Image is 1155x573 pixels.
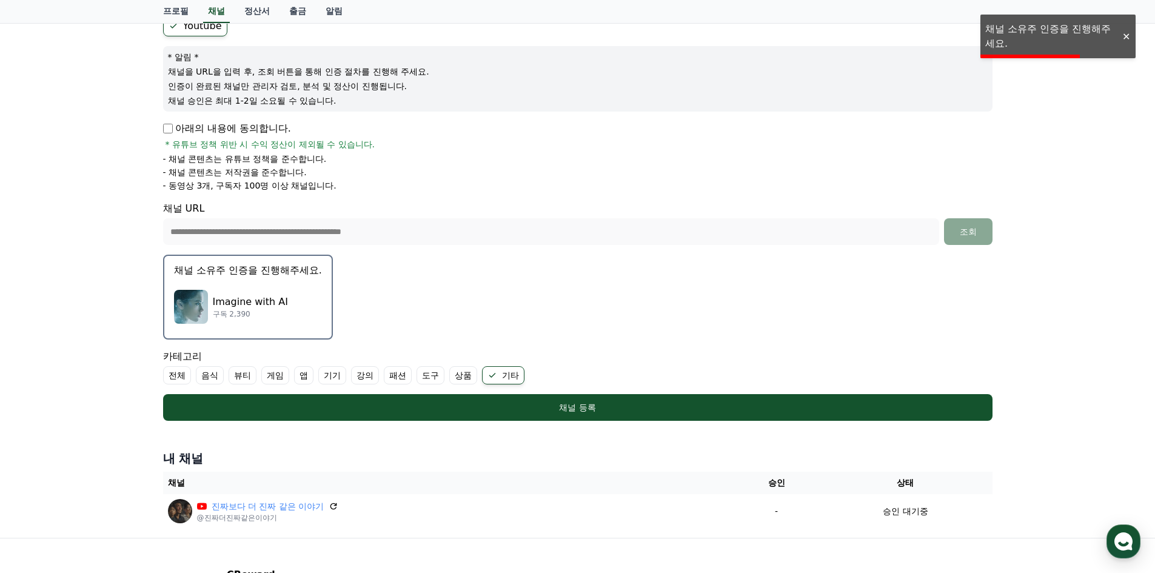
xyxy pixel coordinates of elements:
label: 패션 [384,366,412,384]
span: * 유튜브 정책 위반 시 수익 정산이 제외될 수 있습니다. [166,138,375,150]
label: 도구 [417,366,444,384]
label: 앱 [294,366,313,384]
a: 홈 [4,384,80,415]
a: 진짜보다 더 진짜 같은 이야기 [212,500,324,513]
a: 설정 [156,384,233,415]
p: - 동영상 3개, 구독자 100명 이상 채널입니다. [163,179,336,192]
p: - [739,505,814,518]
button: 채널 등록 [163,394,993,421]
a: 대화 [80,384,156,415]
button: 채널 소유주 인증을 진행해주세요. Imagine with AI Imagine with AI 구독 2,390 [163,255,333,340]
span: 대화 [111,403,126,413]
label: 상품 [449,366,477,384]
p: - 채널 콘텐츠는 유튜브 정책을 준수합니다. [163,153,327,165]
th: 승인 [734,472,819,494]
span: 설정 [187,403,202,412]
div: 채널 URL [163,201,993,245]
label: 게임 [261,366,289,384]
th: 상태 [819,472,992,494]
p: - 채널 콘텐츠는 저작권을 준수합니다. [163,166,307,178]
div: 카테고리 [163,349,993,384]
label: 강의 [351,366,379,384]
span: 홈 [38,403,45,412]
label: 음식 [196,366,224,384]
p: 채널 승인은 최대 1-2일 소요될 수 있습니다. [168,95,988,107]
p: 구독 2,390 [213,309,288,319]
label: 기기 [318,366,346,384]
label: Youtube [163,16,227,36]
label: 전체 [163,366,191,384]
img: Imagine with AI [174,290,208,324]
img: 진짜보다 더 진짜 같은 이야기 [168,499,192,523]
p: 아래의 내용에 동의합니다. [163,121,291,136]
h4: 내 채널 [163,450,993,467]
div: 채널 등록 [187,401,968,414]
label: 기타 [482,366,524,384]
label: 뷰티 [229,366,256,384]
button: 조회 [944,218,993,245]
p: 채널을 URL을 입력 후, 조회 버튼을 통해 인증 절차를 진행해 주세요. [168,65,988,78]
p: Imagine with AI [213,295,288,309]
p: @진짜더진짜같은이야기 [197,513,339,523]
th: 채널 [163,472,734,494]
p: 채널 소유주 인증을 진행해주세요. [174,263,322,278]
p: 인증이 완료된 채널만 관리자 검토, 분석 및 정산이 진행됩니다. [168,80,988,92]
p: 승인 대기중 [883,505,928,518]
div: 조회 [949,226,988,238]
